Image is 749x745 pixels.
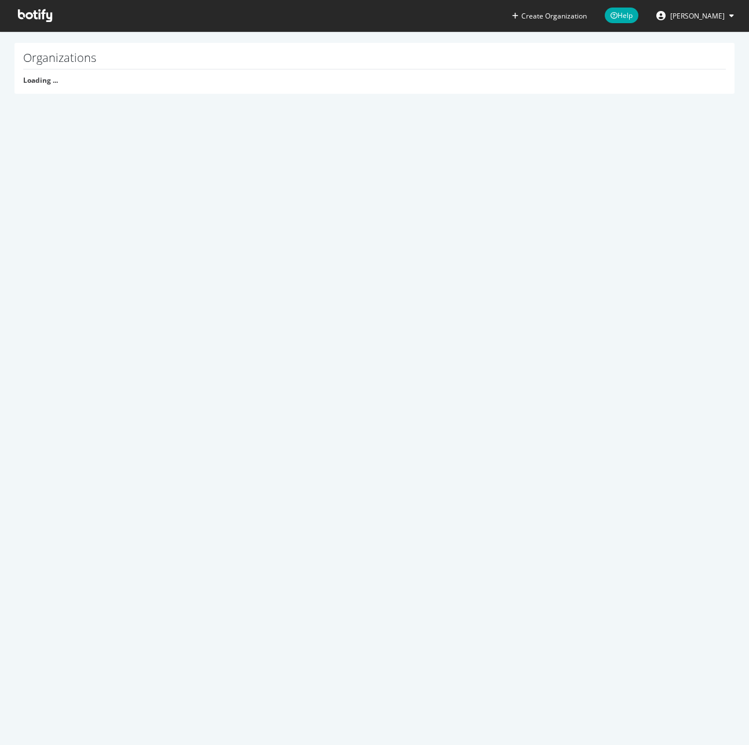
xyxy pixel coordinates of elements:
[511,10,587,21] button: Create Organization
[670,11,725,21] span: Jenna Poczik
[647,6,743,25] button: [PERSON_NAME]
[605,8,638,23] span: Help
[23,75,58,85] strong: Loading ...
[23,52,726,69] h1: Organizations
